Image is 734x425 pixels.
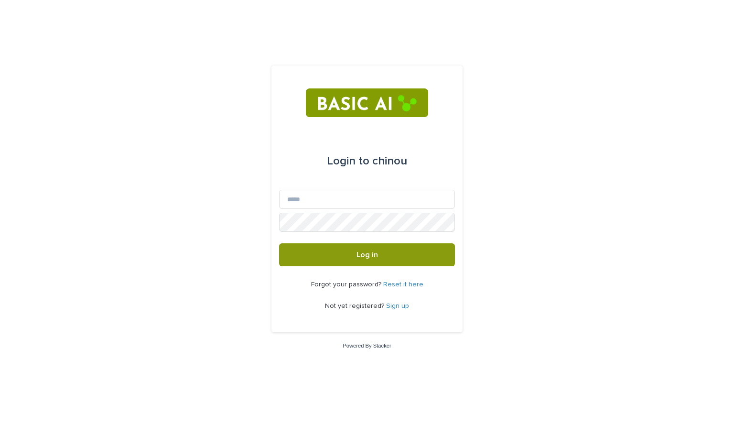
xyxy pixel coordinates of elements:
[356,251,378,259] span: Log in
[327,155,369,167] span: Login to
[386,303,409,309] a: Sign up
[279,243,455,266] button: Log in
[327,148,407,174] div: chinou
[325,303,386,309] span: Not yet registered?
[343,343,391,349] a: Powered By Stacker
[383,281,423,288] a: Reset it here
[306,88,428,117] img: RtIB8pj2QQiOZo6waziI
[311,281,383,288] span: Forgot your password?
